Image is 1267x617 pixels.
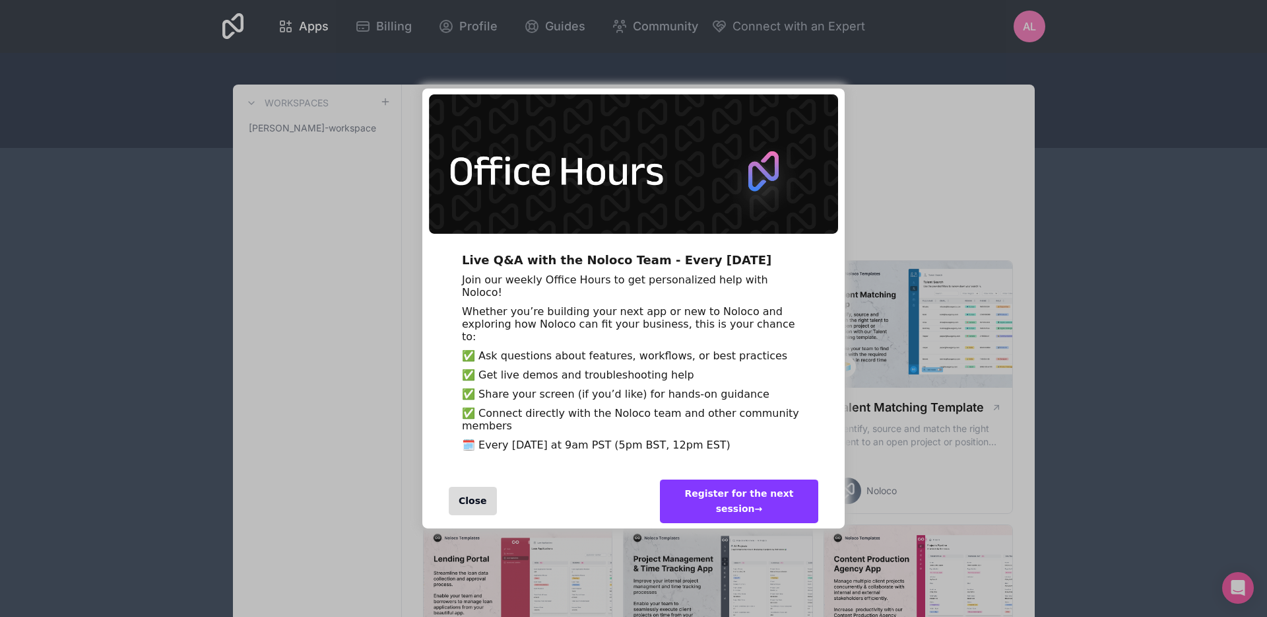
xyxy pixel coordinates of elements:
[462,407,799,432] span: ✅ Connect directly with the Noloco team and other community members
[449,487,497,515] div: Close
[422,89,845,528] div: entering modal
[462,388,769,400] span: ✅ Share your screen (if you’d like) for hands-on guidance
[462,349,787,362] span: ✅ Ask questions about features, workflows, or best practices
[462,253,771,267] span: Live Q&A with the Noloco Team - Every [DATE]
[462,273,768,299] span: Join our weekly Office Hours to get personalized help with Noloco!
[462,305,795,343] span: Whether you’re building your next app or new to Noloco and exploring how Noloco can fit your busi...
[429,94,838,234] img: 5446233340985343.png
[660,480,818,523] div: Register for the next session →
[462,369,694,381] span: ✅ Get live demos and troubleshooting help
[462,439,731,451] span: 🗓️ Every [DATE] at 9am PST (5pm BST, 12pm EST)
